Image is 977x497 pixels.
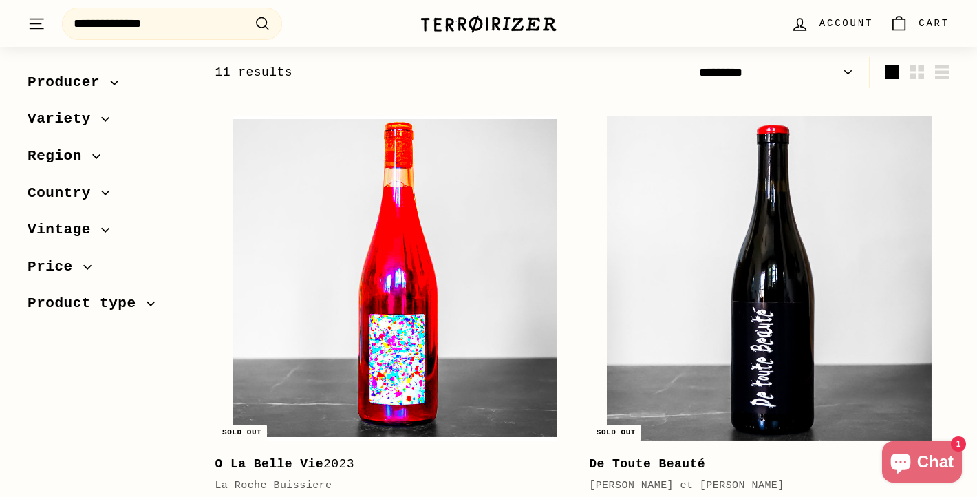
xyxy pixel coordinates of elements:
[878,441,966,486] inbox-online-store-chat: Shopify online store chat
[28,67,193,105] button: Producer
[28,105,193,142] button: Variety
[215,63,582,83] div: 11 results
[28,141,193,178] button: Region
[215,478,561,494] div: La Roche Buissiere
[782,3,881,44] a: Account
[28,293,147,316] span: Product type
[589,457,705,471] b: De Toute Beauté
[819,16,873,31] span: Account
[28,218,101,242] span: Vintage
[215,457,323,471] b: O La Belle Vie
[28,255,83,279] span: Price
[28,178,193,215] button: Country
[589,478,936,494] div: [PERSON_NAME] et [PERSON_NAME]
[28,289,193,326] button: Product type
[28,145,92,168] span: Region
[28,252,193,289] button: Price
[28,71,110,94] span: Producer
[919,16,949,31] span: Cart
[215,454,561,474] div: 2023
[28,108,101,131] span: Variety
[217,425,267,441] div: Sold out
[28,215,193,252] button: Vintage
[881,3,958,44] a: Cart
[591,425,641,441] div: Sold out
[28,182,101,205] span: Country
